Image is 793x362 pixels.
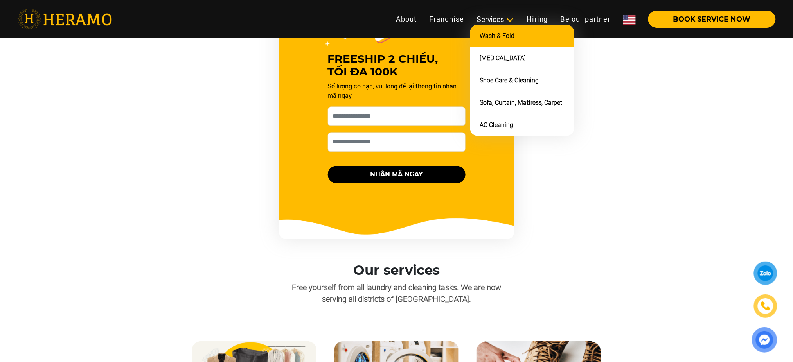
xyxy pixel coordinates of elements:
a: AC Cleaning [480,121,513,129]
h3: FREESHIP 2 CHIỀU, TỐI ĐA 100K [328,52,466,79]
button: BOOK SERVICE NOW [648,11,776,28]
img: heramo-logo.png [17,9,112,29]
a: Be our partner [554,11,617,27]
a: Sofa, Curtain, Mattress, Carpet [480,99,563,106]
p: Free yourself from all laundry and cleaning tasks. We are now serving all districts of [GEOGRAPHI... [279,282,514,305]
a: BOOK SERVICE NOW [642,16,776,23]
img: subToggleIcon [506,16,514,24]
a: Wash & Fold [480,32,514,39]
p: Số lượng có hạn, vui lòng để lại thông tin nhận mã ngay [328,82,466,100]
div: Services [477,14,514,25]
a: Shoe Care & Cleaning [480,77,539,84]
a: phone-icon [755,296,776,317]
img: Flag_of_US.png [623,15,636,25]
img: phone-icon [761,302,770,310]
a: Hiring [520,11,554,27]
h3: Our services [279,263,514,279]
a: Franchise [423,11,470,27]
a: [MEDICAL_DATA] [480,54,526,62]
a: About [390,11,423,27]
button: NHẬN MÃ NGAY [328,166,466,183]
